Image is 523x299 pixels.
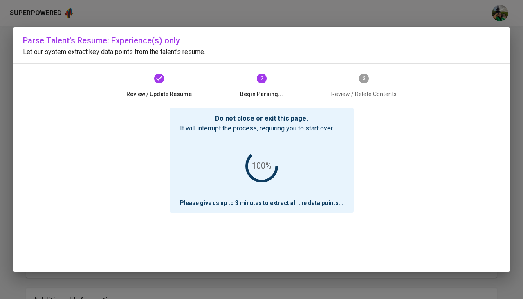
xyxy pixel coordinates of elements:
[252,159,272,173] div: 100%
[180,124,343,133] p: It will interrupt the process, requiring you to start over.
[213,90,310,98] span: Begin Parsing...
[180,114,343,124] p: Do not close or exit this page.
[111,90,207,98] span: Review / Update Resume
[23,47,500,57] p: Let our system extract key data points from the talent's resume.
[260,76,263,81] text: 2
[180,199,343,207] p: Please give us up to 3 minutes to extract all the data points ...
[23,34,500,47] h6: Parse Talent's Resume: Experience(s) only
[316,90,412,98] span: Review / Delete Contents
[363,76,366,81] text: 3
